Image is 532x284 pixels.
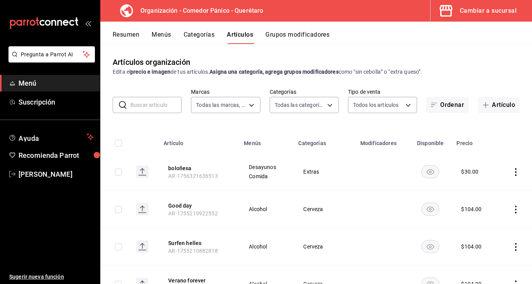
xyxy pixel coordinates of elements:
[460,5,517,16] div: Cambiar a sucursal
[19,78,94,88] span: Menú
[294,128,356,153] th: Categorías
[265,31,329,44] button: Grupos modificadores
[461,243,481,250] div: $ 104.00
[159,128,239,153] th: Artículo
[8,46,95,63] button: Pregunta a Parrot AI
[168,173,218,179] span: AR-1756321636513
[303,169,346,174] span: Extras
[152,31,171,44] button: Menús
[168,164,230,172] button: edit-product-location
[113,68,520,76] div: Edita el de tus artículos. como “sin cebolla” o “extra queso”.
[512,206,520,213] button: actions
[270,89,339,95] label: Categorías
[134,6,263,15] h3: Organización - Comedor Pánico - Querétaro
[421,203,439,216] button: availability-product
[19,150,94,161] span: Recomienda Parrot
[512,243,520,251] button: actions
[130,69,171,75] strong: precio e imagen
[478,97,520,113] button: Artículo
[227,31,253,44] button: Artículos
[249,164,284,170] span: Desayunos
[512,168,520,176] button: actions
[168,210,218,216] span: AR-1755210922552
[5,56,95,64] a: Pregunta a Parrot AI
[19,169,94,179] span: [PERSON_NAME]
[113,31,532,44] div: navigation tabs
[452,128,497,153] th: Precio
[461,205,481,213] div: $ 104.00
[196,101,246,109] span: Todas las marcas, Sin marca
[348,89,417,95] label: Tipo de venta
[239,128,294,153] th: Menús
[130,97,182,113] input: Buscar artículo
[353,101,399,109] span: Todos los artículos
[421,240,439,253] button: availability-product
[303,244,346,249] span: Cerveza
[184,31,215,44] button: Categorías
[19,132,84,142] span: Ayuda
[21,51,83,59] span: Pregunta a Parrot AI
[209,69,338,75] strong: Asigna una categoría, agrega grupos modificadores
[168,248,218,254] span: AR-1755210882818
[113,31,139,44] button: Resumen
[9,273,94,281] span: Sugerir nueva función
[421,165,439,178] button: availability-product
[19,97,94,107] span: Suscripción
[249,244,284,249] span: Alcohol
[303,206,346,212] span: Cerveza
[275,101,324,109] span: Todas las categorías, Sin categoría
[85,20,91,26] button: open_drawer_menu
[461,168,478,176] div: $ 30.00
[168,239,230,247] button: edit-product-location
[249,206,284,212] span: Alcohol
[249,174,284,179] span: Comida
[356,128,409,153] th: Modificadores
[168,202,230,210] button: edit-product-location
[426,97,469,113] button: Ordenar
[191,89,260,95] label: Marcas
[113,56,190,68] div: Artículos organización
[409,128,452,153] th: Disponible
